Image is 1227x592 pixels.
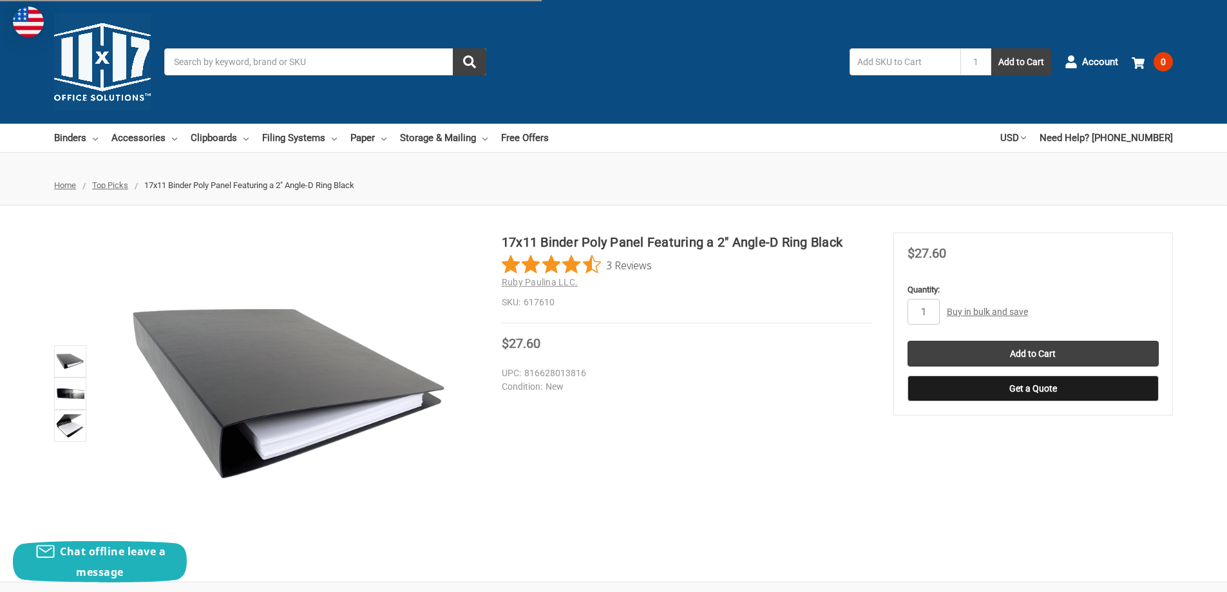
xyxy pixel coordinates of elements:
a: Top Picks [92,180,128,190]
dd: 816628013816 [502,367,866,380]
span: $27.60 [502,336,540,351]
a: Storage & Mailing [400,124,488,152]
a: Clipboards [191,124,249,152]
dt: SKU: [502,296,520,309]
a: USD [1000,124,1026,152]
img: 17x11 Binder Poly Panel Featuring a 2" Angle-D Ring Black [56,379,84,408]
a: 0 [1132,45,1173,79]
span: $27.60 [908,245,946,261]
a: Filing Systems [262,124,337,152]
span: 17x11 Binder Poly Panel Featuring a 2" Angle-D Ring Black [144,180,354,190]
img: 17”x11” Poly Binders (617610) [56,412,84,440]
img: 17x11 Binder Poly Panel Featuring a 2" Angle-D Ring Black [128,233,450,555]
button: Rated 4.3 out of 5 stars from 3 reviews. Jump to reviews. [502,255,652,274]
input: Add SKU to Cart [850,48,960,75]
dt: UPC: [502,367,521,380]
a: Buy in bulk and save [947,307,1028,317]
button: Add to Cart [991,48,1051,75]
img: 11x17.com [54,14,151,110]
a: Ruby Paulina LLC. [502,277,578,287]
img: 17x11 Binder Poly Panel Featuring a 2" Angle-D Ring Black [56,347,84,376]
a: Paper [350,124,386,152]
a: Binders [54,124,98,152]
dd: New [502,380,866,394]
img: duty and tax information for United States [13,6,44,37]
h1: 17x11 Binder Poly Panel Featuring a 2" Angle-D Ring Black [502,233,872,252]
label: Quantity: [908,283,1159,296]
input: Search by keyword, brand or SKU [164,48,486,75]
a: Home [54,180,76,190]
button: Chat offline leave a message [13,541,187,582]
span: 3 Reviews [606,255,652,274]
a: Need Help? [PHONE_NUMBER] [1040,124,1173,152]
iframe: Google Customer Reviews [1121,557,1227,592]
dt: Condition: [502,380,542,394]
dd: 617610 [502,296,872,309]
span: 0 [1154,52,1173,72]
a: Free Offers [501,124,549,152]
span: Chat offline leave a message [60,544,166,579]
input: Add to Cart [908,341,1159,367]
a: Account [1065,45,1118,79]
a: Accessories [111,124,177,152]
button: Get a Quote [908,376,1159,401]
span: Account [1082,55,1118,70]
